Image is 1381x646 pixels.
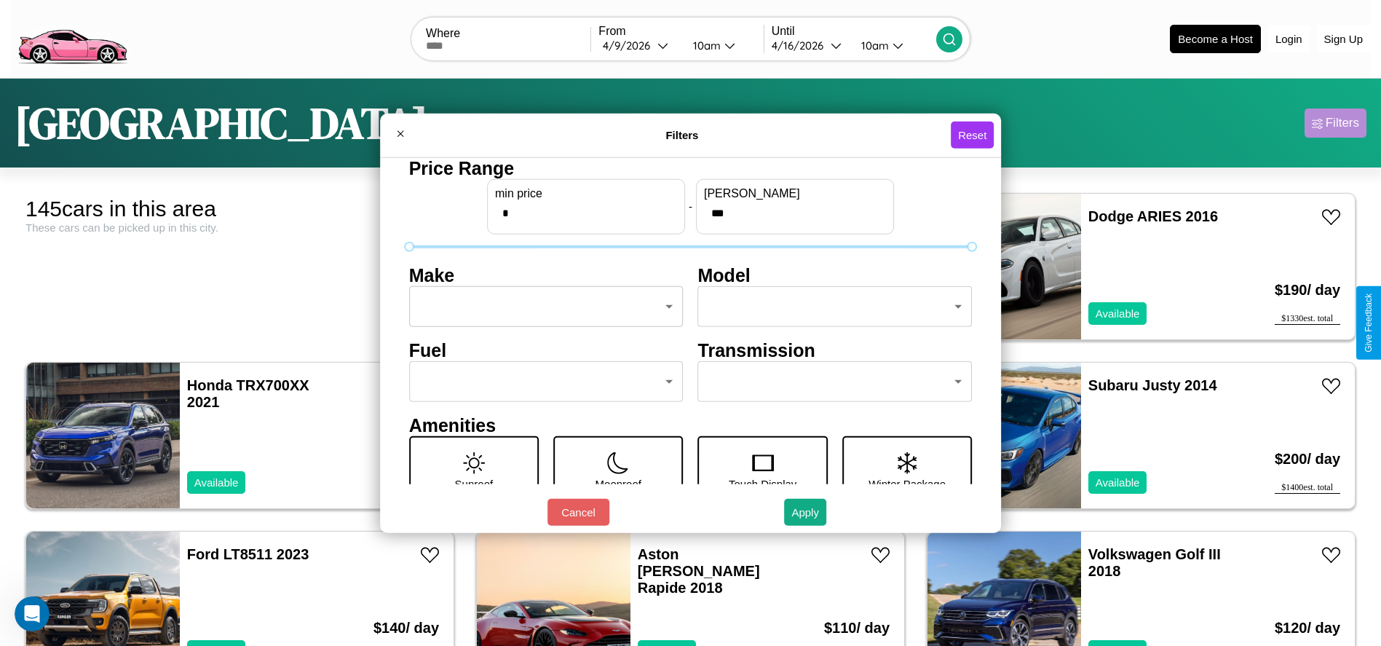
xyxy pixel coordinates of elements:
button: Filters [1305,109,1366,138]
button: Reset [951,122,994,149]
p: Available [194,473,239,492]
button: Cancel [547,499,609,526]
h4: Amenities [409,414,973,436]
label: Until [772,25,936,38]
a: Ford LT8511 2023 [187,546,309,562]
label: [PERSON_NAME] [704,186,886,200]
h4: Filters [413,129,951,141]
a: Subaru Justy 2014 [1088,377,1217,393]
h4: Transmission [698,339,973,361]
button: Sign Up [1317,25,1370,52]
div: $ 1400 est. total [1275,482,1340,494]
div: Filters [1326,116,1359,130]
p: Winter Package [868,473,946,493]
p: Available [1096,304,1140,323]
label: min price [495,186,677,200]
div: 10am [854,39,893,52]
div: $ 1330 est. total [1275,313,1340,325]
button: 4/9/2026 [598,38,681,53]
button: Become a Host [1170,25,1261,53]
a: Honda TRX700XX 2021 [187,377,309,410]
button: Apply [784,499,826,526]
h4: Price Range [409,157,973,178]
p: Moonroof [595,473,641,493]
label: Where [426,27,590,40]
h4: Make [409,264,684,285]
p: - [689,197,692,216]
a: Aston [PERSON_NAME] Rapide 2018 [638,546,760,596]
a: Volkswagen Golf III 2018 [1088,546,1221,579]
p: Sunroof [455,473,494,493]
button: Login [1268,25,1310,52]
iframe: Intercom live chat [15,596,50,631]
p: Touch Display [729,473,796,493]
h3: $ 190 / day [1275,267,1340,313]
div: Give Feedback [1364,294,1374,352]
img: logo [11,7,133,68]
h1: [GEOGRAPHIC_DATA] [15,93,428,153]
p: Available [1096,473,1140,492]
button: 10am [681,38,764,53]
div: 4 / 16 / 2026 [772,39,831,52]
div: These cars can be picked up in this city. [25,221,454,234]
label: From [598,25,763,38]
h3: $ 200 / day [1275,436,1340,482]
h4: Fuel [409,339,684,361]
div: 10am [686,39,724,52]
div: 4 / 9 / 2026 [603,39,657,52]
a: Dodge ARIES 2016 [1088,208,1218,224]
div: 145 cars in this area [25,197,454,221]
h4: Model [698,264,973,285]
button: 10am [850,38,936,53]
